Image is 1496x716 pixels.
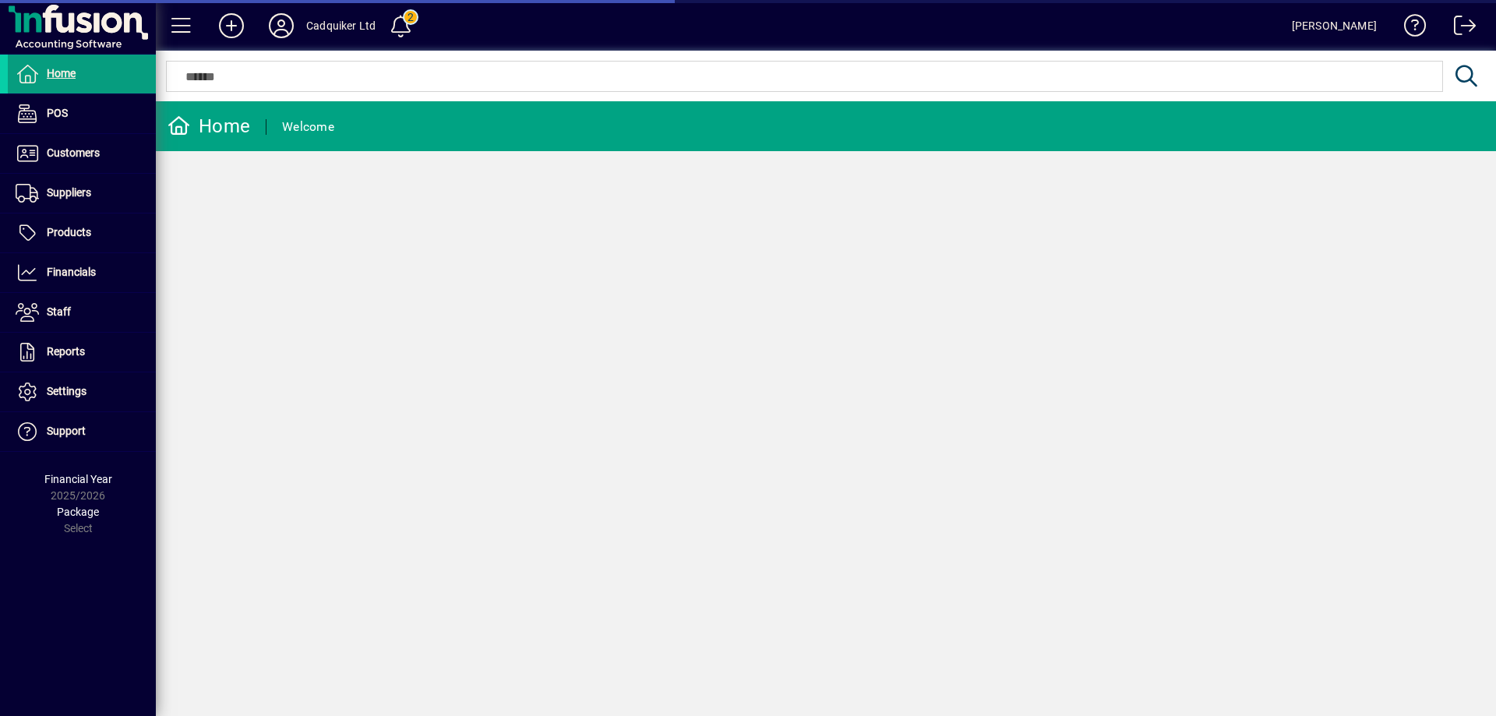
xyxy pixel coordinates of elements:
[47,385,86,397] span: Settings
[8,253,156,292] a: Financials
[282,115,334,139] div: Welcome
[8,213,156,252] a: Products
[256,12,306,40] button: Profile
[47,266,96,278] span: Financials
[206,12,256,40] button: Add
[1392,3,1427,54] a: Knowledge Base
[1292,13,1377,38] div: [PERSON_NAME]
[47,305,71,318] span: Staff
[47,67,76,79] span: Home
[168,114,250,139] div: Home
[57,506,99,518] span: Package
[8,134,156,173] a: Customers
[8,174,156,213] a: Suppliers
[44,473,112,485] span: Financial Year
[47,146,100,159] span: Customers
[47,425,86,437] span: Support
[47,226,91,238] span: Products
[8,333,156,372] a: Reports
[1442,3,1477,54] a: Logout
[8,94,156,133] a: POS
[8,293,156,332] a: Staff
[8,412,156,451] a: Support
[47,345,85,358] span: Reports
[8,372,156,411] a: Settings
[306,13,376,38] div: Cadquiker Ltd
[47,186,91,199] span: Suppliers
[47,107,68,119] span: POS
